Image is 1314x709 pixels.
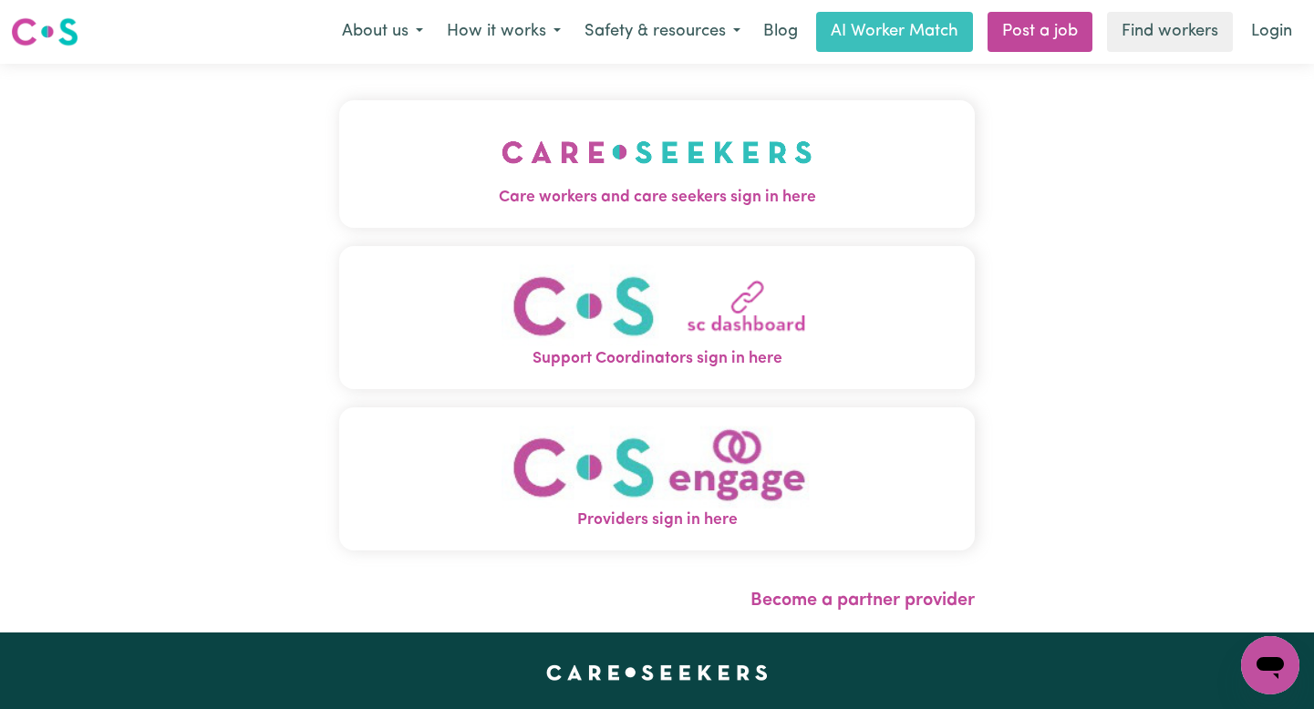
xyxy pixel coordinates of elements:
[435,13,573,51] button: How it works
[339,509,975,532] span: Providers sign in here
[816,12,973,52] a: AI Worker Match
[573,13,752,51] button: Safety & resources
[752,12,809,52] a: Blog
[339,100,975,228] button: Care workers and care seekers sign in here
[339,407,975,550] button: Providers sign in here
[330,13,435,51] button: About us
[339,186,975,210] span: Care workers and care seekers sign in here
[339,246,975,389] button: Support Coordinators sign in here
[11,15,78,48] img: Careseekers logo
[546,665,768,680] a: Careseekers home page
[339,347,975,371] span: Support Coordinators sign in here
[750,591,975,610] a: Become a partner provider
[1241,636,1299,694] iframe: Button to launch messaging window
[11,11,78,53] a: Careseekers logo
[1107,12,1233,52] a: Find workers
[988,12,1092,52] a: Post a job
[1240,12,1303,52] a: Login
